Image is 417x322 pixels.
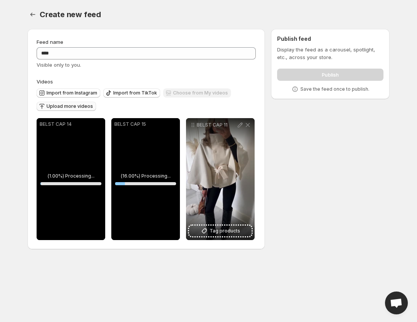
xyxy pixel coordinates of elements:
[197,122,236,128] p: BELST CAP 11
[189,226,252,236] button: Tag products
[40,121,102,127] p: BELST CAP 14
[40,10,101,19] span: Create new feed
[37,102,96,111] button: Upload more videos
[47,103,93,109] span: Upload more videos
[47,90,97,96] span: Import from Instagram
[114,121,177,127] p: BELST CAP 15
[277,46,383,61] p: Display the feed as a carousel, spotlight, etc., across your store.
[27,9,38,20] button: Settings
[37,88,100,98] button: Import from Instagram
[103,88,160,98] button: Import from TikTok
[277,35,383,43] h2: Publish feed
[37,39,63,45] span: Feed name
[210,227,240,235] span: Tag products
[385,292,408,314] div: Open chat
[37,62,81,68] span: Visible only to you.
[113,90,157,96] span: Import from TikTok
[37,78,53,85] span: Videos
[186,118,255,240] div: BELST CAP 11Tag products
[37,118,105,240] div: BELST CAP 14(1.00%) Processing...1%
[111,118,180,240] div: BELST CAP 15(16.00%) Processing...16%
[300,86,369,92] p: Save the feed once to publish.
